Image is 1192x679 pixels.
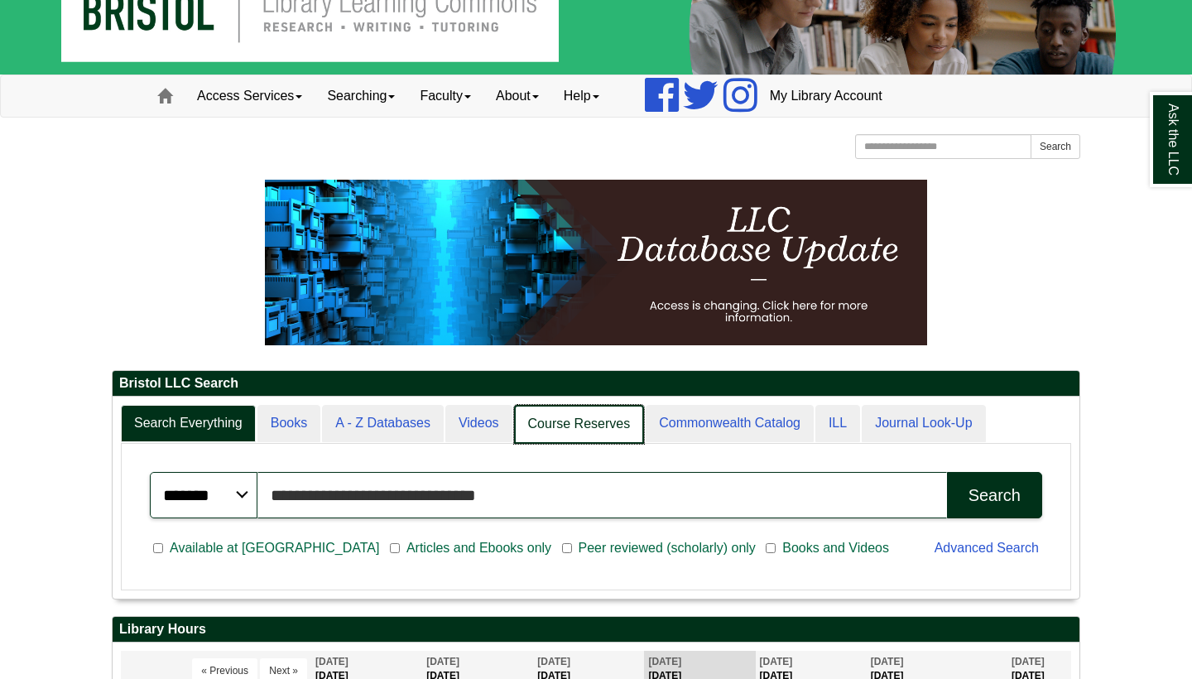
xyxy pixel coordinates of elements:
[766,541,776,556] input: Books and Videos
[113,617,1079,643] h2: Library Hours
[113,371,1079,397] h2: Bristol LLC Search
[407,75,483,117] a: Faculty
[815,405,860,442] a: ILL
[572,538,762,558] span: Peer reviewed (scholarly) only
[121,405,256,442] a: Search Everything
[935,541,1039,555] a: Advanced Search
[185,75,315,117] a: Access Services
[483,75,551,117] a: About
[514,405,645,444] a: Course Reserves
[315,75,407,117] a: Searching
[776,538,896,558] span: Books and Videos
[760,656,793,667] span: [DATE]
[947,472,1042,518] button: Search
[426,656,459,667] span: [DATE]
[322,405,444,442] a: A - Z Databases
[968,486,1021,505] div: Search
[390,541,400,556] input: Articles and Ebooks only
[445,405,512,442] a: Videos
[1031,134,1080,159] button: Search
[163,538,386,558] span: Available at [GEOGRAPHIC_DATA]
[537,656,570,667] span: [DATE]
[315,656,348,667] span: [DATE]
[757,75,895,117] a: My Library Account
[1012,656,1045,667] span: [DATE]
[265,180,927,345] img: HTML tutorial
[648,656,681,667] span: [DATE]
[562,541,572,556] input: Peer reviewed (scholarly) only
[862,405,985,442] a: Journal Look-Up
[646,405,814,442] a: Commonwealth Catalog
[257,405,320,442] a: Books
[871,656,904,667] span: [DATE]
[153,541,163,556] input: Available at [GEOGRAPHIC_DATA]
[551,75,612,117] a: Help
[400,538,558,558] span: Articles and Ebooks only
